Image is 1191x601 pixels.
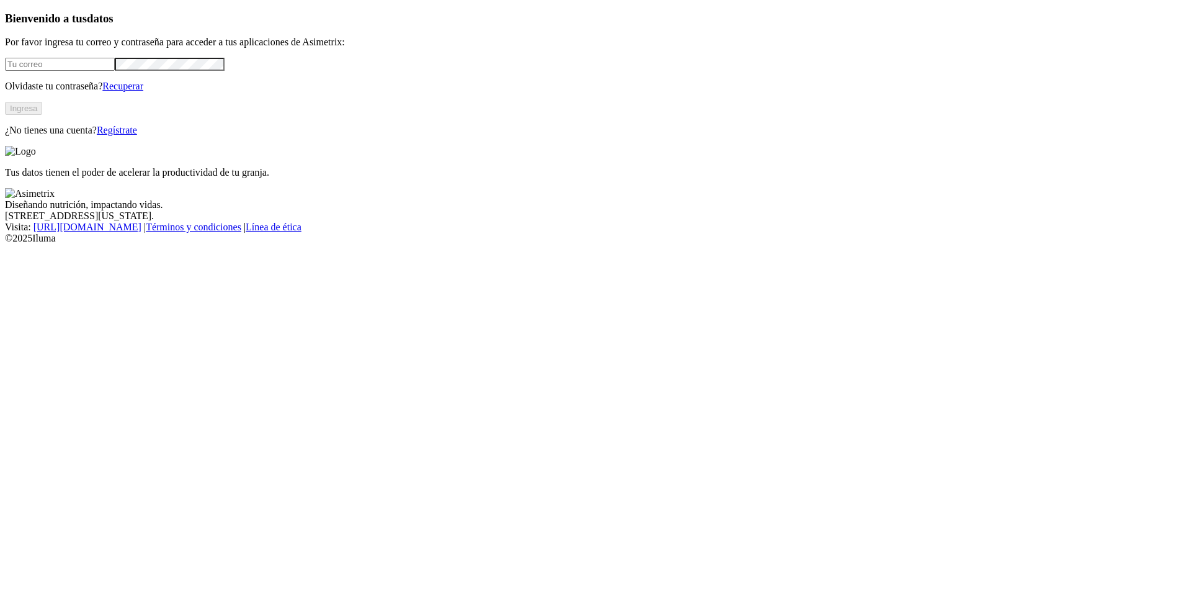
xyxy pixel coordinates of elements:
[97,125,137,135] a: Regístrate
[5,37,1186,48] p: Por favor ingresa tu correo y contraseña para acceder a tus aplicaciones de Asimetrix:
[146,222,241,232] a: Términos y condiciones
[5,125,1186,136] p: ¿No tienes una cuenta?
[5,12,1186,25] h3: Bienvenido a tus
[33,222,141,232] a: [URL][DOMAIN_NAME]
[5,81,1186,92] p: Olvidaste tu contraseña?
[246,222,301,232] a: Línea de ética
[5,233,1186,244] div: © 2025 Iluma
[5,167,1186,178] p: Tus datos tienen el poder de acelerar la productividad de tu granja.
[87,12,114,25] span: datos
[5,146,36,157] img: Logo
[5,199,1186,210] div: Diseñando nutrición, impactando vidas.
[5,58,115,71] input: Tu correo
[5,210,1186,222] div: [STREET_ADDRESS][US_STATE].
[5,188,55,199] img: Asimetrix
[5,102,42,115] button: Ingresa
[102,81,143,91] a: Recuperar
[5,222,1186,233] div: Visita : | |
